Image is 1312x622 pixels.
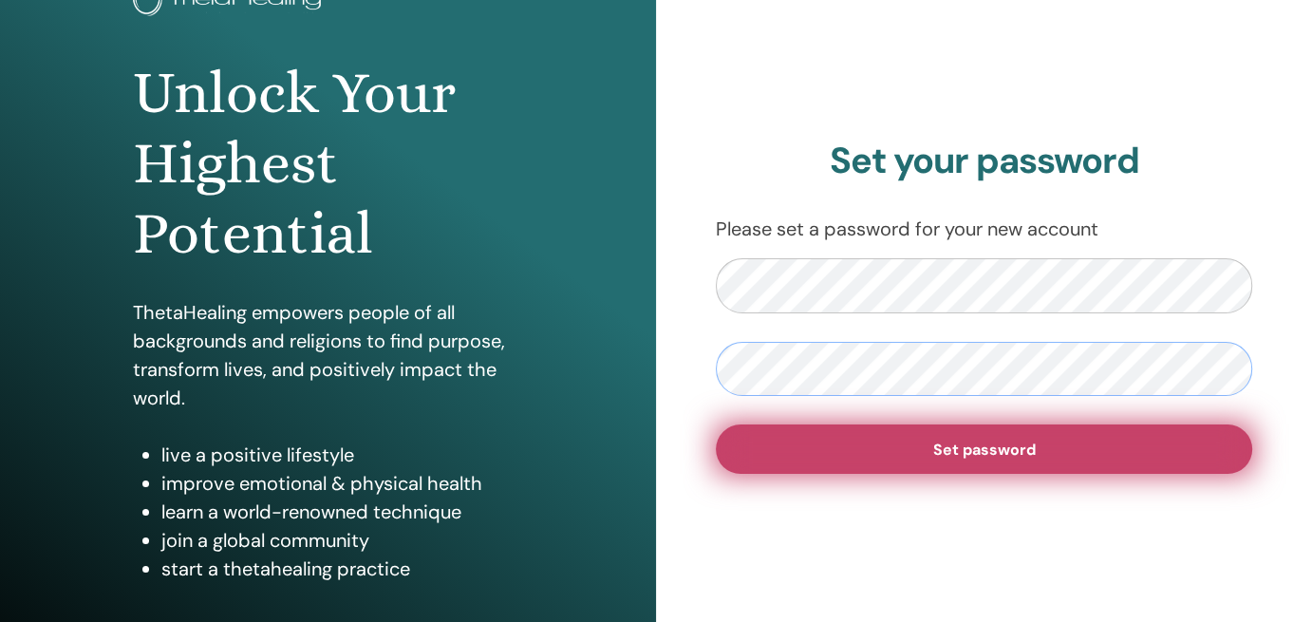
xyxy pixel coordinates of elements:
[161,555,523,583] li: start a thetahealing practice
[161,469,523,498] li: improve emotional & physical health
[133,58,523,270] h1: Unlock Your Highest Potential
[716,140,1252,183] h2: Set your password
[716,424,1252,474] button: Set password
[716,215,1252,243] p: Please set a password for your new account
[161,526,523,555] li: join a global community
[133,298,523,412] p: ThetaHealing empowers people of all backgrounds and religions to find purpose, transform lives, a...
[933,440,1036,460] span: Set password
[161,498,523,526] li: learn a world-renowned technique
[161,441,523,469] li: live a positive lifestyle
